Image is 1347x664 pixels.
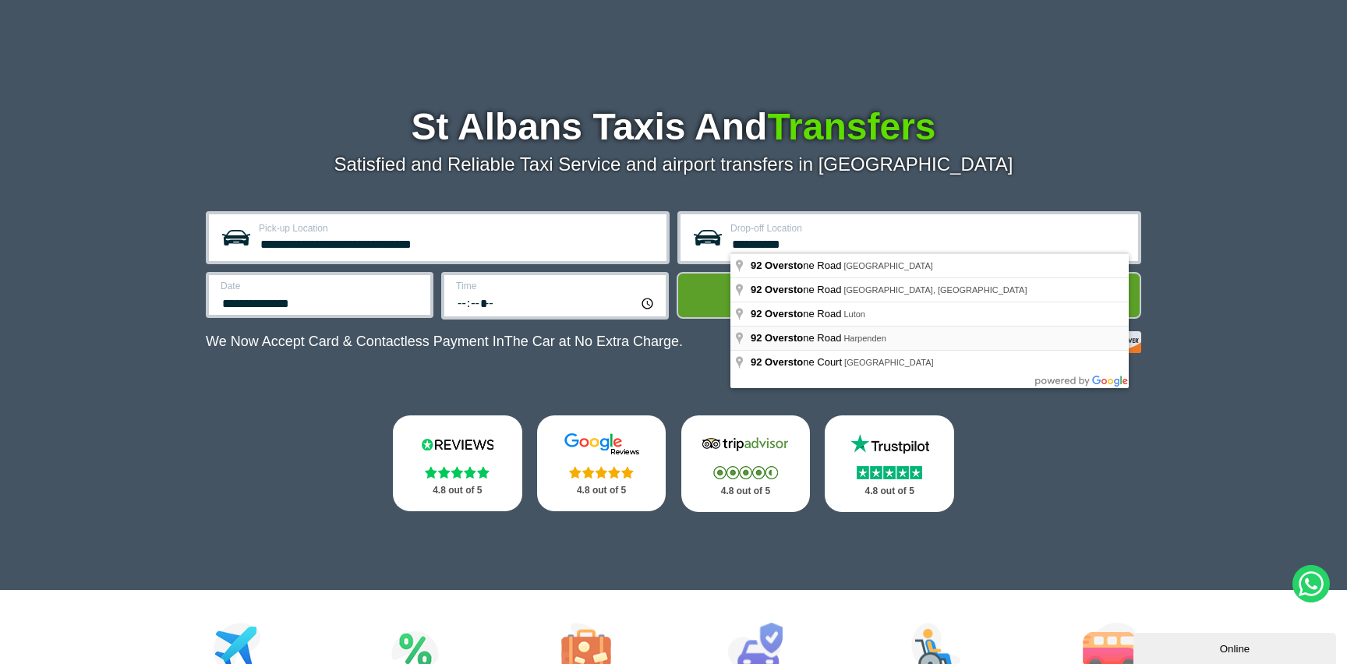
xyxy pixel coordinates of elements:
span: ne Road [751,332,843,344]
img: Stars [857,466,922,479]
a: Reviews.io Stars 4.8 out of 5 [393,415,522,511]
label: Date [221,281,421,291]
span: The Car at No Extra Charge. [504,334,683,349]
label: Pick-up Location [259,224,657,233]
img: Trustpilot [843,433,936,456]
p: 4.8 out of 5 [698,482,794,501]
span: Oversto [765,332,803,344]
label: Time [456,281,656,291]
span: [GEOGRAPHIC_DATA] [844,358,934,367]
a: Google Stars 4.8 out of 5 [537,415,666,511]
img: Tripadvisor [698,433,792,456]
span: Transfers [767,106,935,147]
button: Get Quote [677,272,1141,319]
p: Satisfied and Reliable Taxi Service and airport transfers in [GEOGRAPHIC_DATA] [206,154,1141,175]
span: 92 [751,308,762,320]
span: Harpenden [843,334,886,343]
span: 92 Oversto [751,356,803,368]
span: 92 [751,332,762,344]
span: ne Road [751,284,843,295]
a: Tripadvisor Stars 4.8 out of 5 [681,415,811,512]
a: Trustpilot Stars 4.8 out of 5 [825,415,954,512]
img: Reviews.io [411,433,504,456]
img: Stars [713,466,778,479]
span: [GEOGRAPHIC_DATA], [GEOGRAPHIC_DATA] [843,285,1027,295]
span: ne Court [751,356,844,368]
span: 92 [751,260,762,271]
span: Oversto [765,284,803,295]
span: Luton [843,309,865,319]
img: Google [555,433,649,456]
span: 92 [751,284,762,295]
p: 4.8 out of 5 [410,481,505,500]
p: 4.8 out of 5 [842,482,937,501]
h1: St Albans Taxis And [206,108,1141,146]
img: Stars [425,466,490,479]
span: Oversto [765,308,803,320]
label: Drop-off Location [730,224,1129,233]
span: ne Road [751,260,843,271]
img: Stars [569,466,634,479]
span: Oversto [765,260,803,271]
p: We Now Accept Card & Contactless Payment In [206,334,683,350]
span: ne Road [751,308,843,320]
iframe: chat widget [1133,630,1339,664]
p: 4.8 out of 5 [554,481,649,500]
span: [GEOGRAPHIC_DATA] [843,261,933,270]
